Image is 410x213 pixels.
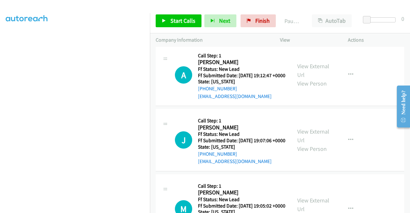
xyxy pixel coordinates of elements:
[198,158,272,164] a: [EMAIL_ADDRESS][DOMAIN_NAME]
[175,131,192,149] h1: J
[198,118,285,124] h5: Call Step: 1
[170,17,195,24] span: Start Calls
[297,62,329,78] a: View External Url
[198,124,283,131] h2: [PERSON_NAME]
[366,17,396,22] div: Delay between calls (in seconds)
[198,151,237,157] a: [PHONE_NUMBER]
[204,14,236,27] button: Next
[284,17,300,25] p: Paused
[198,72,285,79] h5: Ff Submitted Date: [DATE] 19:12:47 +0000
[175,66,192,84] h1: A
[297,197,329,213] a: View External Url
[392,81,410,132] iframe: Resource Center
[401,14,404,23] div: 0
[348,36,404,44] p: Actions
[241,14,276,27] a: Finish
[297,80,327,87] a: View Person
[198,59,283,66] h2: [PERSON_NAME]
[198,137,285,144] h5: Ff Submitted Date: [DATE] 19:07:06 +0000
[175,66,192,84] div: The call is yet to be attempted
[280,36,336,44] p: View
[198,203,286,209] h5: Ff Submitted Date: [DATE] 19:05:02 +0000
[297,145,327,152] a: View Person
[312,14,352,27] button: AutoTab
[156,14,201,27] a: Start Calls
[198,144,285,150] h5: State: [US_STATE]
[198,66,285,72] h5: Ff Status: New Lead
[198,196,286,203] h5: Ff Status: New Lead
[219,17,230,24] span: Next
[198,86,237,92] a: [PHONE_NUMBER]
[297,128,329,144] a: View External Url
[198,78,285,85] h5: State: [US_STATE]
[175,131,192,149] div: The call is yet to be attempted
[198,131,285,137] h5: Ff Status: New Lead
[198,93,272,99] a: [EMAIL_ADDRESS][DOMAIN_NAME]
[255,17,270,24] span: Finish
[198,53,285,59] h5: Call Step: 1
[156,36,268,44] p: Company Information
[198,183,286,189] h5: Call Step: 1
[198,189,283,196] h2: [PERSON_NAME]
